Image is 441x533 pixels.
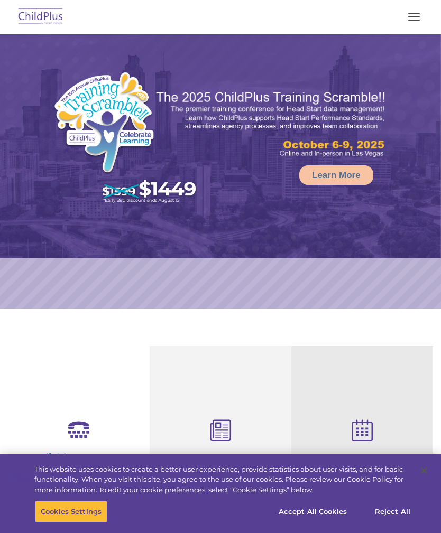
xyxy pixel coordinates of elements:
[34,464,410,495] div: This website uses cookies to create a better user experience, provide statistics about user visit...
[35,500,107,522] button: Cookies Settings
[273,500,353,522] button: Accept All Cookies
[360,500,426,522] button: Reject All
[299,165,373,185] a: Learn More
[412,459,436,482] button: Close
[16,452,142,475] h4: Reliable Customer Support
[16,5,66,30] img: ChildPlus by Procare Solutions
